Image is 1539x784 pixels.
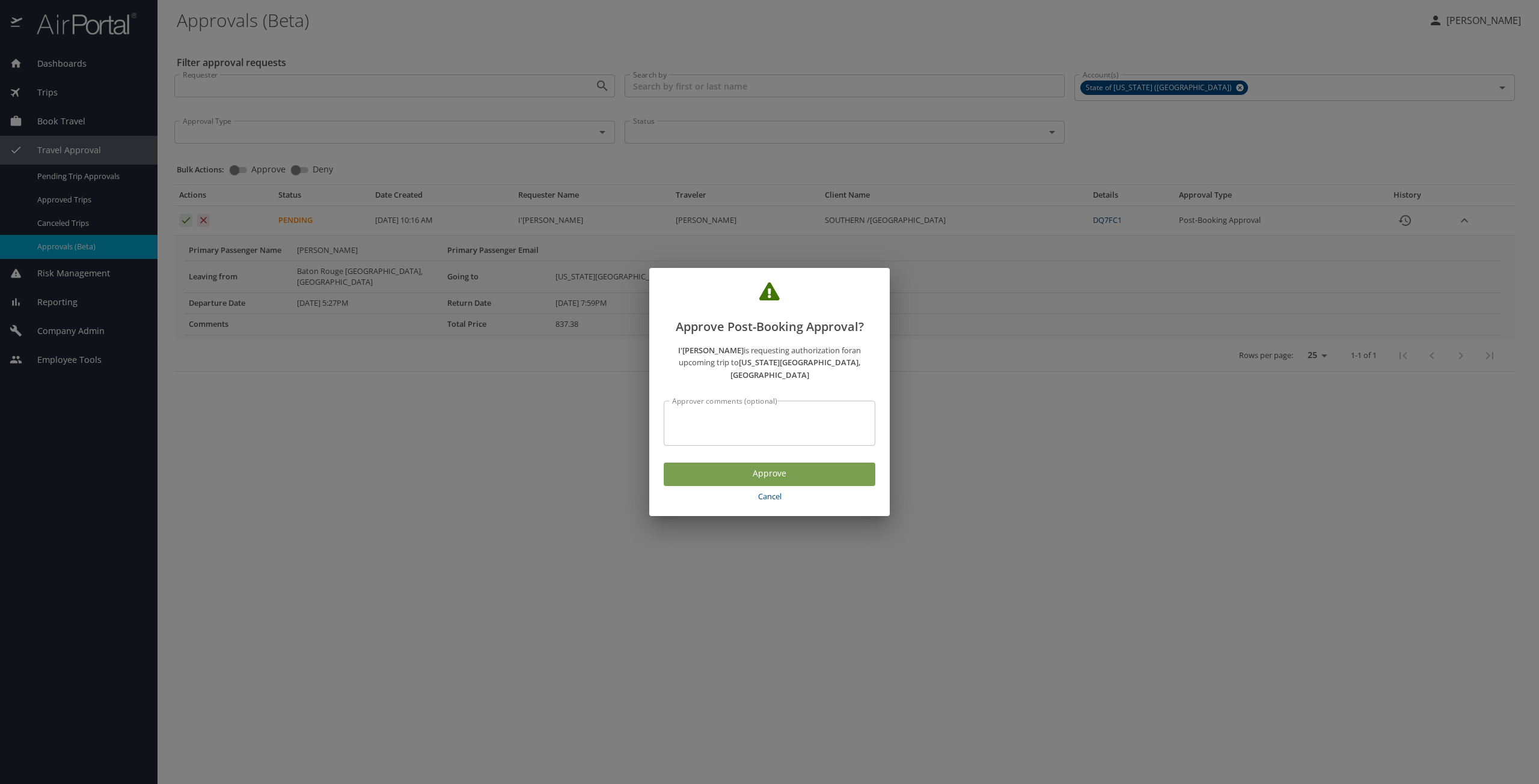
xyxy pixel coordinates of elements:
[664,344,875,381] p: is requesting authorization for an upcoming trip to
[678,345,744,356] strong: I'[PERSON_NAME]
[673,466,866,481] span: Approve
[664,463,875,486] button: Approve
[664,486,875,507] button: Cancel
[669,490,870,503] span: Cancel
[664,282,875,336] h2: Approve Post-Booking Approval?
[730,357,861,380] strong: [US_STATE][GEOGRAPHIC_DATA], [GEOGRAPHIC_DATA]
